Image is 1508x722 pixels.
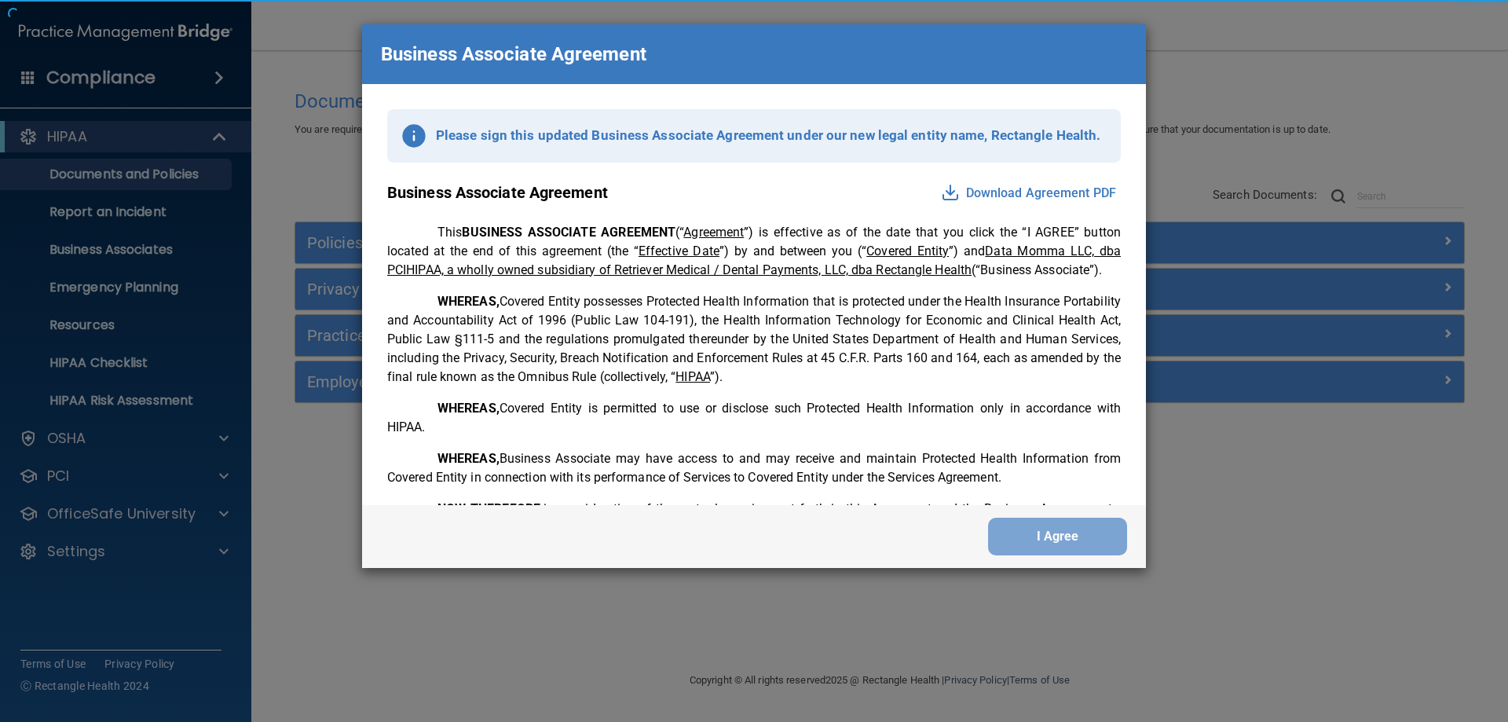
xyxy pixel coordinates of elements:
[387,500,1121,556] p: in consideration of the mutual promises set forth in this Agreement and the Business Arrangements...
[387,244,1121,277] u: Data Momma LLC, dba PCIHIPAA, a wholly owned subsidiary of Retriever Medical / Dental Payments, L...
[462,225,675,240] span: BUSINESS ASSOCIATE AGREEMENT
[866,244,949,258] u: Covered Entity
[639,244,719,258] u: Effective Date
[387,223,1121,280] p: This (“ ”) is effective as of the date that you click the “I AGREE” button located at the end of ...
[437,501,544,516] span: NOW THEREFORE,
[936,181,1121,206] button: Download Agreement PDF
[387,178,608,207] p: Business Associate Agreement
[675,369,710,384] u: HIPAA
[437,401,500,416] span: WHEREAS,
[437,451,500,466] span: WHEREAS,
[387,449,1121,487] p: Business Associate may have access to and may receive and maintain Protected Health Information f...
[437,294,500,309] span: WHEREAS,
[387,399,1121,437] p: Covered Entity is permitted to use or disclose such Protected Health Information only in accordan...
[387,292,1121,387] p: Covered Entity possesses Protected Health Information that is protected under the Health Insuranc...
[683,225,744,240] u: Agreement
[988,518,1127,555] button: I Agree
[436,123,1100,148] p: Please sign this updated Business Associate Agreement under our new legal entity name, Rectangle ...
[381,37,646,71] p: Business Associate Agreement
